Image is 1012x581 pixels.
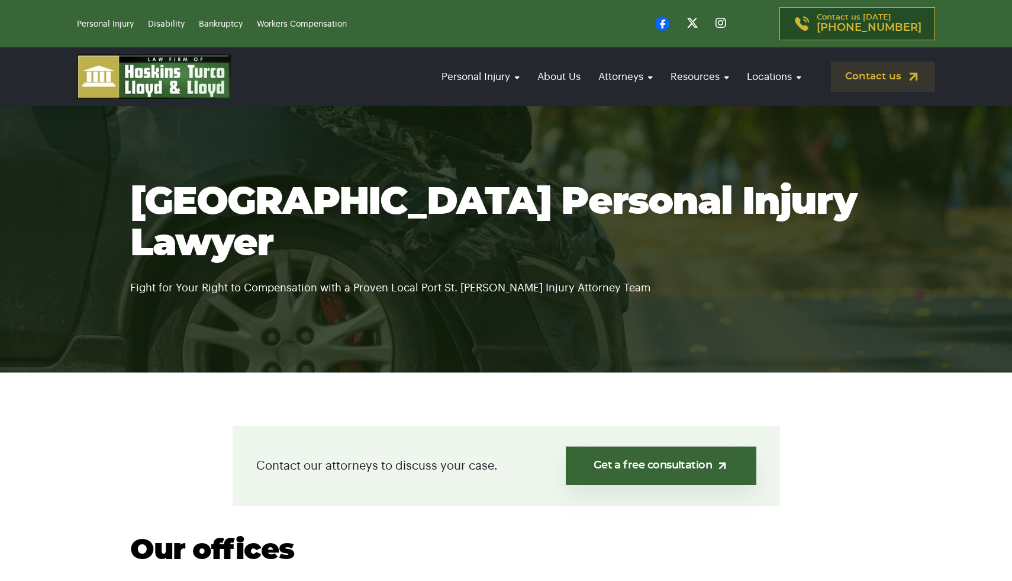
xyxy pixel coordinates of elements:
[531,60,586,94] a: About Us
[77,54,231,99] img: logo
[130,535,882,567] h2: Our offices
[148,20,185,28] a: Disability
[77,20,134,28] a: Personal Injury
[817,22,921,34] span: [PHONE_NUMBER]
[130,182,882,265] h1: [GEOGRAPHIC_DATA] Personal Injury Lawyer
[130,265,882,297] p: Fight for Your Right to Compensation with a Proven Local Port St. [PERSON_NAME] Injury Attorney Team
[716,460,729,472] img: arrow-up-right-light.svg
[779,7,935,40] a: Contact us [DATE][PHONE_NUMBER]
[741,60,807,94] a: Locations
[199,20,243,28] a: Bankruptcy
[665,60,735,94] a: Resources
[257,20,347,28] a: Workers Compensation
[566,447,756,485] a: Get a free consultation
[592,60,659,94] a: Attorneys
[831,62,935,92] a: Contact us
[436,60,526,94] a: Personal Injury
[817,14,921,34] p: Contact us [DATE]
[233,426,780,506] div: Contact our attorneys to discuss your case.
